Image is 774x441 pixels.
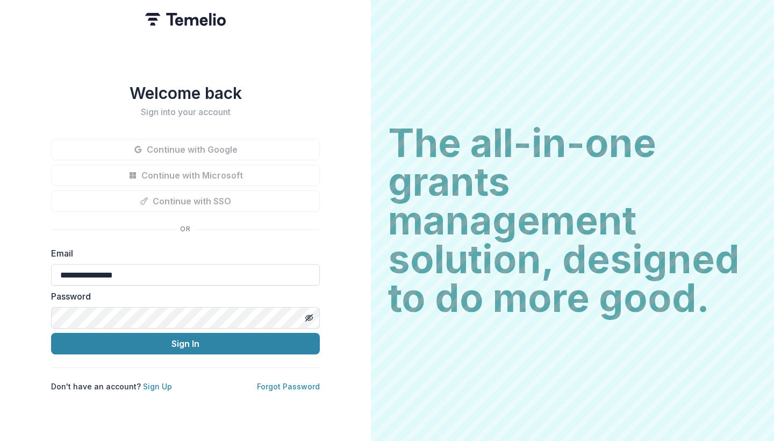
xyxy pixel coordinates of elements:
p: Don't have an account? [51,381,172,392]
label: Password [51,290,313,303]
label: Email [51,247,313,260]
a: Forgot Password [257,382,320,391]
button: Toggle password visibility [300,309,318,326]
button: Continue with Google [51,139,320,160]
button: Continue with SSO [51,190,320,212]
button: Sign In [51,333,320,354]
a: Sign Up [143,382,172,391]
button: Continue with Microsoft [51,165,320,186]
h1: Welcome back [51,83,320,103]
h2: Sign into your account [51,107,320,117]
img: Temelio [145,13,226,26]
